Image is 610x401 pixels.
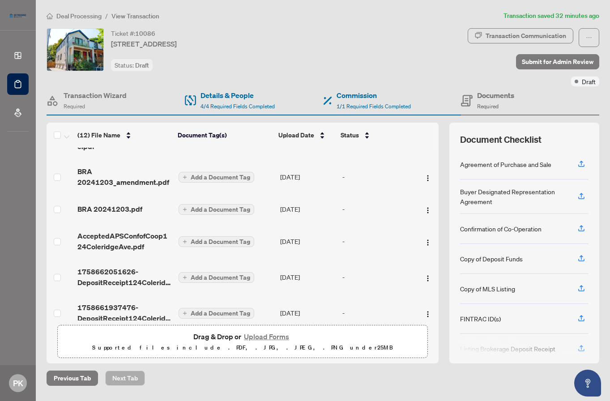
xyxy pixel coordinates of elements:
span: AcceptedAPSConfofCoop124ColeridgeAve.pdf [77,230,171,252]
button: Open asap [574,370,601,397]
span: 1758661937476-DepositReceipt124ColeridgeAve1st.pdf [77,302,171,324]
span: BRA 20241203.pdf [77,204,142,214]
span: 1758662051626-DepositReceipt124ColeridgeAve2nd.pdf [77,266,171,288]
div: - [342,236,413,246]
div: Ticket #: [111,28,155,38]
button: Logo [421,306,435,320]
button: Add a Document Tag [179,236,254,247]
th: Status [337,123,414,148]
div: - [342,204,413,214]
button: Transaction Communication [468,28,573,43]
span: plus [183,275,187,280]
span: plus [183,311,187,316]
td: [DATE] [277,223,339,259]
div: Buyer Designated Representation Agreement [460,187,567,206]
div: Copy of Deposit Funds [460,254,523,264]
h4: Details & People [200,90,275,101]
div: - [342,272,413,282]
div: Confirmation of Co-Operation [460,224,542,234]
span: Drag & Drop or [193,331,292,342]
td: [DATE] [277,295,339,331]
h4: Transaction Wizard [64,90,127,101]
span: (12) File Name [77,130,120,140]
span: PK [13,377,23,389]
span: Drag & Drop orUpload FormsSupported files include .PDF, .JPG, .JPEG, .PNG under25MB [58,325,427,358]
span: Status [341,130,359,140]
span: plus [183,207,187,212]
article: Transaction saved 32 minutes ago [503,11,599,21]
span: Previous Tab [54,371,91,385]
td: [DATE] [277,195,339,223]
span: Required [64,103,85,110]
div: FINTRAC ID(s) [460,314,501,324]
span: BRA 20241203_amendment.pdf [77,166,171,188]
span: home [47,13,53,19]
button: Previous Tab [47,371,98,386]
button: Add a Document Tag [179,204,254,215]
div: Status: [111,59,153,71]
p: Supported files include .PDF, .JPG, .JPEG, .PNG under 25 MB [63,342,422,353]
span: Required [477,103,499,110]
span: Submit for Admin Review [522,55,593,69]
div: - [342,308,413,318]
th: Document Tag(s) [174,123,275,148]
div: Copy of MLS Listing [460,284,515,294]
img: Logo [424,275,431,282]
button: Logo [421,234,435,248]
button: Logo [421,270,435,284]
td: [DATE] [277,259,339,295]
td: [DATE] [277,159,339,195]
div: Agreement of Purchase and Sale [460,159,551,169]
button: Add a Document Tag [179,272,254,283]
span: Add a Document Tag [191,174,250,180]
span: Add a Document Tag [191,310,250,316]
button: Submit for Admin Review [516,54,599,69]
span: ellipsis [586,34,592,41]
img: Logo [424,239,431,246]
button: Next Tab [105,371,145,386]
span: plus [183,175,187,179]
button: Add a Document Tag [179,171,254,183]
img: IMG-E12300900_1.jpg [47,29,103,71]
img: Logo [424,207,431,214]
div: - [342,172,413,182]
span: [STREET_ADDRESS] [111,38,177,49]
img: logo [7,11,29,20]
span: View Transaction [111,12,159,20]
span: Add a Document Tag [191,239,250,245]
div: Transaction Communication [486,29,566,43]
span: 1/1 Required Fields Completed [337,103,411,110]
span: Add a Document Tag [191,206,250,213]
li: / [105,11,108,21]
button: Add a Document Tag [179,172,254,183]
span: Draft [582,77,596,86]
button: Upload Forms [241,331,292,342]
img: Logo [424,311,431,318]
th: Upload Date [275,123,337,148]
h4: Commission [337,90,411,101]
span: Document Checklist [460,133,542,146]
span: Add a Document Tag [191,274,250,281]
span: Draft [135,61,149,69]
th: (12) File Name [74,123,174,148]
button: Logo [421,202,435,216]
span: plus [183,239,187,244]
span: 4/4 Required Fields Completed [200,103,275,110]
span: Upload Date [278,130,314,140]
span: Deal Processing [56,12,102,20]
img: Logo [424,175,431,182]
button: Logo [421,170,435,184]
button: Add a Document Tag [179,236,254,247]
span: 10086 [135,30,155,38]
button: Add a Document Tag [179,308,254,319]
h4: Documents [477,90,514,101]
